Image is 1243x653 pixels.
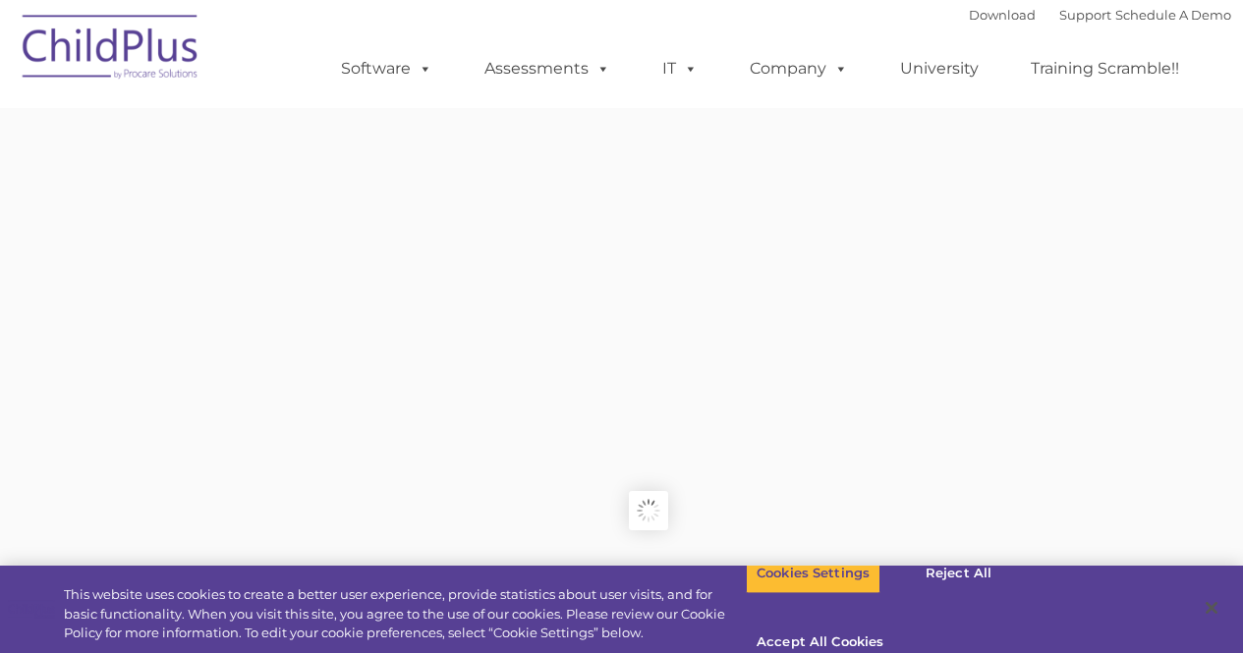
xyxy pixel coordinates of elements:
a: IT [643,49,717,88]
div: This website uses cookies to create a better user experience, provide statistics about user visit... [64,585,746,643]
a: Assessments [465,49,630,88]
button: Close [1190,586,1233,629]
font: | [969,7,1231,23]
a: Download [969,7,1036,23]
a: Software [321,49,452,88]
a: Support [1059,7,1111,23]
img: ChildPlus by Procare Solutions [13,1,209,99]
a: Training Scramble!! [1011,49,1199,88]
button: Reject All [897,553,1020,594]
a: Schedule A Demo [1115,7,1231,23]
button: Cookies Settings [746,553,880,594]
a: University [880,49,998,88]
a: Company [730,49,868,88]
